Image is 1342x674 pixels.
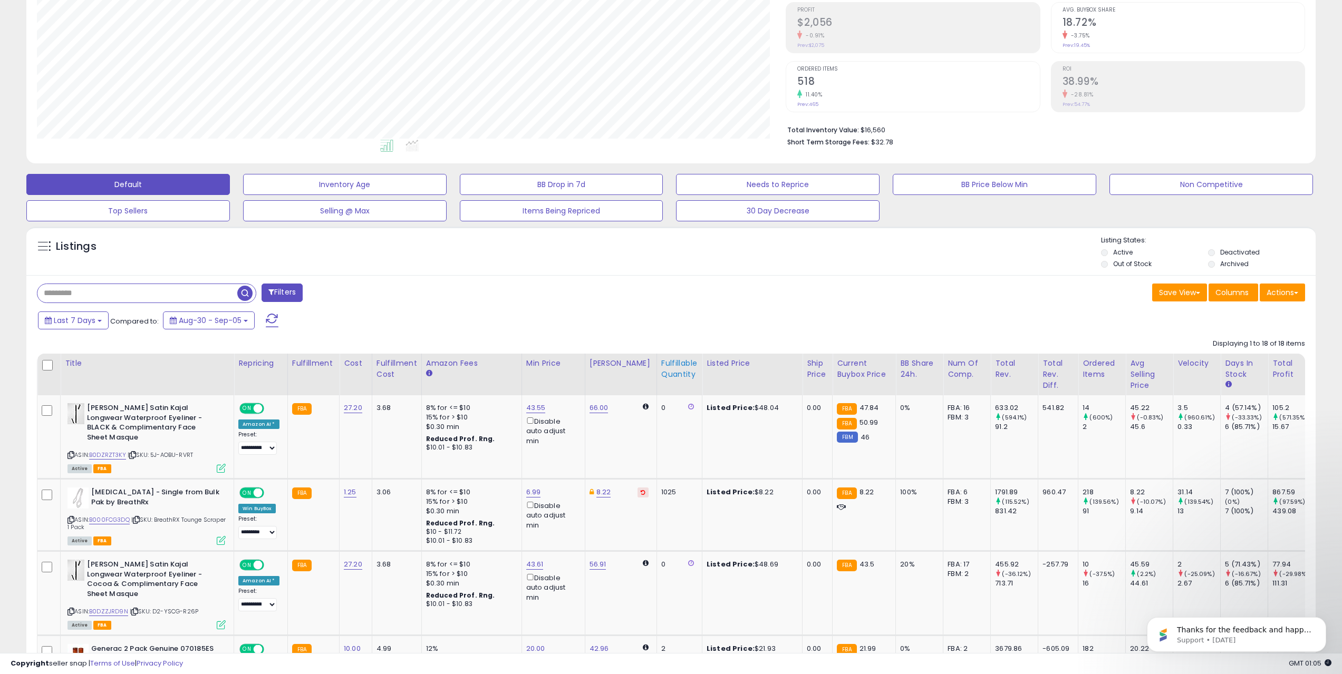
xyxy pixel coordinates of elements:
div: Ordered Items [1083,358,1121,380]
div: 7 (100%) [1225,487,1268,497]
button: Actions [1260,284,1305,301]
small: (-37.5%) [1089,570,1115,578]
a: 8.22 [596,487,611,497]
div: ASIN: [67,560,226,628]
div: 5 (71.43%) [1225,560,1268,569]
div: FBA: 16 [948,403,982,413]
a: 1.25 [344,487,356,497]
span: Aug-30 - Sep-05 [179,315,242,326]
div: 2 [1177,560,1220,569]
div: seller snap | | [11,659,183,669]
div: 111.31 [1272,579,1315,588]
div: 31.14 [1177,487,1220,497]
span: 46 [861,432,870,442]
div: 0.33 [1177,422,1220,432]
div: Days In Stock [1225,358,1263,380]
small: (600%) [1089,413,1113,422]
div: FBA: 6 [948,487,982,497]
label: Archived [1220,259,1249,268]
div: Title [65,358,229,369]
div: Amazon Fees [426,358,517,369]
small: (115.52%) [1002,497,1029,506]
a: B000FCG3DQ [89,515,130,524]
div: $10.01 - $10.83 [426,536,514,545]
div: ASIN: [67,487,226,544]
div: 3.68 [376,403,413,413]
a: Privacy Policy [137,658,183,668]
div: Preset: [238,588,279,611]
div: Disable auto adjust min [526,500,577,530]
span: FBA [93,621,111,630]
div: Displaying 1 to 18 of 18 items [1213,339,1305,349]
img: 41-3ZOnt9FL._SL40_.jpg [67,403,84,424]
div: 3.68 [376,560,413,569]
span: FBA [93,536,111,545]
small: FBA [837,418,856,429]
div: FBA: 17 [948,560,982,569]
iframe: Intercom notifications message [1131,595,1342,669]
small: Days In Stock. [1225,380,1231,389]
div: 20% [900,560,935,569]
div: $10 - $11.72 [426,528,514,536]
div: $8.22 [707,487,794,497]
button: Last 7 Days [38,311,109,329]
button: Top Sellers [26,200,230,221]
div: 2 [1083,422,1125,432]
small: FBA [837,403,856,415]
span: 47.84 [860,403,879,413]
small: Prev: 19.45% [1063,42,1090,48]
small: Amazon Fees. [426,369,432,378]
a: B0DZRZT3KY [89,451,126,460]
div: Listed Price [707,358,798,369]
div: Amazon AI * [238,576,279,585]
div: 960.47 [1042,487,1070,497]
small: Prev: $2,075 [797,42,824,48]
div: 1025 [661,487,694,497]
small: (571.35%) [1279,413,1307,422]
div: 15% for > $10 [426,569,514,579]
label: Active [1113,248,1133,257]
div: 8% for <= $10 [426,487,514,497]
button: BB Drop in 7d [460,174,663,195]
div: BB Share 24h. [900,358,939,380]
button: Default [26,174,230,195]
span: All listings currently available for purchase on Amazon [67,464,92,473]
small: FBA [837,487,856,499]
div: 9.14 [1130,506,1173,516]
b: Reduced Prof. Rng. [426,591,495,600]
small: FBA [292,487,312,499]
b: [MEDICAL_DATA] - Single from Bulk Pak by BreathRx [91,487,219,510]
button: Filters [262,284,303,302]
span: FBA [93,464,111,473]
div: 0.00 [807,560,824,569]
small: (-10.07%) [1137,497,1165,506]
small: -28.81% [1067,91,1094,99]
button: Non Competitive [1109,174,1313,195]
b: [PERSON_NAME] Satin Kajal Longwear Waterproof Eyeliner - BLACK & Complimentary Face Sheet Masque [87,403,215,445]
span: All listings currently available for purchase on Amazon [67,536,92,545]
img: 41IyrZmSCSL._SL40_.jpg [67,560,84,581]
div: -257.79 [1042,560,1070,569]
p: Listing States: [1101,236,1316,246]
small: (-33.33%) [1232,413,1261,422]
div: FBM: 2 [948,569,982,579]
span: | SKU: 5J-AOBU-RVRT [128,451,193,459]
div: Total Profit [1272,358,1311,380]
small: (-36.12%) [1002,570,1030,578]
span: All listings currently available for purchase on Amazon [67,621,92,630]
div: Preset: [238,431,279,455]
span: ON [240,404,254,413]
small: (97.59%) [1279,497,1305,506]
small: (0%) [1225,497,1240,506]
div: FBM: 3 [948,413,982,422]
div: 91.2 [995,422,1038,432]
div: 541.82 [1042,403,1070,413]
div: 6 (85.71%) [1225,579,1268,588]
div: 439.08 [1272,506,1315,516]
small: (-25.09%) [1184,570,1214,578]
div: 3.06 [376,487,413,497]
img: 31gL7x2BRML._SL40_.jpg [67,487,89,509]
small: FBA [292,560,312,571]
button: Inventory Age [243,174,447,195]
div: Cost [344,358,368,369]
